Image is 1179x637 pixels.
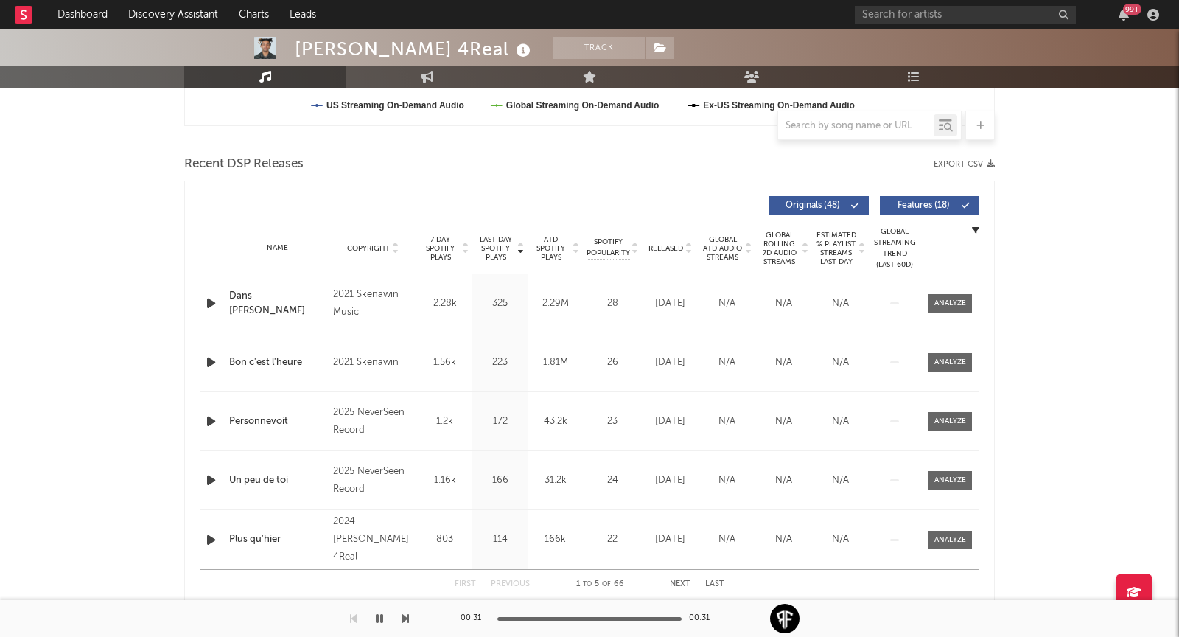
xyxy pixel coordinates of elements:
[333,286,413,321] div: 2021 Skenawin Music
[476,355,524,370] div: 223
[703,100,855,111] text: Ex-US Streaming On-Demand Audio
[602,581,611,588] span: of
[646,414,695,429] div: [DATE]
[587,473,638,488] div: 24
[229,532,326,547] a: Plus qu'hier
[184,156,304,173] span: Recent DSP Releases
[295,37,534,61] div: [PERSON_NAME] 4Real
[855,6,1076,24] input: Search for artists
[587,355,638,370] div: 26
[816,355,865,370] div: N/A
[476,235,515,262] span: Last Day Spotify Plays
[934,160,995,169] button: Export CSV
[476,414,524,429] div: 172
[455,580,476,588] button: First
[689,610,718,627] div: 00:31
[229,289,326,318] a: Dans [PERSON_NAME]
[702,532,752,547] div: N/A
[670,580,690,588] button: Next
[646,296,695,311] div: [DATE]
[421,355,469,370] div: 1.56k
[229,414,326,429] a: Personnevoit
[326,100,464,111] text: US Streaming On-Demand Audio
[333,354,413,372] div: 2021 Skenawin
[333,463,413,498] div: 2025 NeverSeen Record
[816,473,865,488] div: N/A
[705,580,724,588] button: Last
[476,473,524,488] div: 166
[553,37,645,59] button: Track
[759,231,800,266] span: Global Rolling 7D Audio Streams
[702,473,752,488] div: N/A
[587,414,638,429] div: 23
[347,244,390,253] span: Copyright
[421,235,460,262] span: 7 Day Spotify Plays
[559,576,640,594] div: 1 5 66
[587,532,638,547] div: 22
[646,355,695,370] div: [DATE]
[702,296,752,311] div: N/A
[702,235,743,262] span: Global ATD Audio Streams
[702,414,752,429] div: N/A
[816,296,865,311] div: N/A
[759,296,808,311] div: N/A
[779,201,847,210] span: Originals ( 48 )
[421,414,469,429] div: 1.2k
[646,473,695,488] div: [DATE]
[648,244,683,253] span: Released
[531,473,579,488] div: 31.2k
[816,231,856,266] span: Estimated % Playlist Streams Last Day
[759,355,808,370] div: N/A
[816,532,865,547] div: N/A
[1119,9,1129,21] button: 99+
[531,414,579,429] div: 43.2k
[421,473,469,488] div: 1.16k
[531,235,570,262] span: ATD Spotify Plays
[880,196,979,215] button: Features(18)
[1123,4,1141,15] div: 99 +
[587,296,638,311] div: 28
[333,404,413,439] div: 2025 NeverSeen Record
[333,513,413,566] div: 2024 [PERSON_NAME] 4Real
[531,355,579,370] div: 1.81M
[229,355,326,370] a: Bon c'est l'heure
[759,473,808,488] div: N/A
[506,100,660,111] text: Global Streaming On-Demand Audio
[491,580,530,588] button: Previous
[778,120,934,132] input: Search by song name or URL
[816,414,865,429] div: N/A
[702,355,752,370] div: N/A
[476,296,524,311] div: 325
[476,532,524,547] div: 114
[229,473,326,488] a: Un peu de toi
[769,196,869,215] button: Originals(48)
[889,201,957,210] span: Features ( 18 )
[421,532,469,547] div: 803
[646,532,695,547] div: [DATE]
[583,581,592,588] span: to
[229,243,326,254] div: Name
[759,532,808,547] div: N/A
[461,610,490,627] div: 00:31
[872,226,917,271] div: Global Streaming Trend (Last 60D)
[531,532,579,547] div: 166k
[531,296,579,311] div: 2.29M
[587,237,630,259] span: Spotify Popularity
[759,414,808,429] div: N/A
[421,296,469,311] div: 2.28k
